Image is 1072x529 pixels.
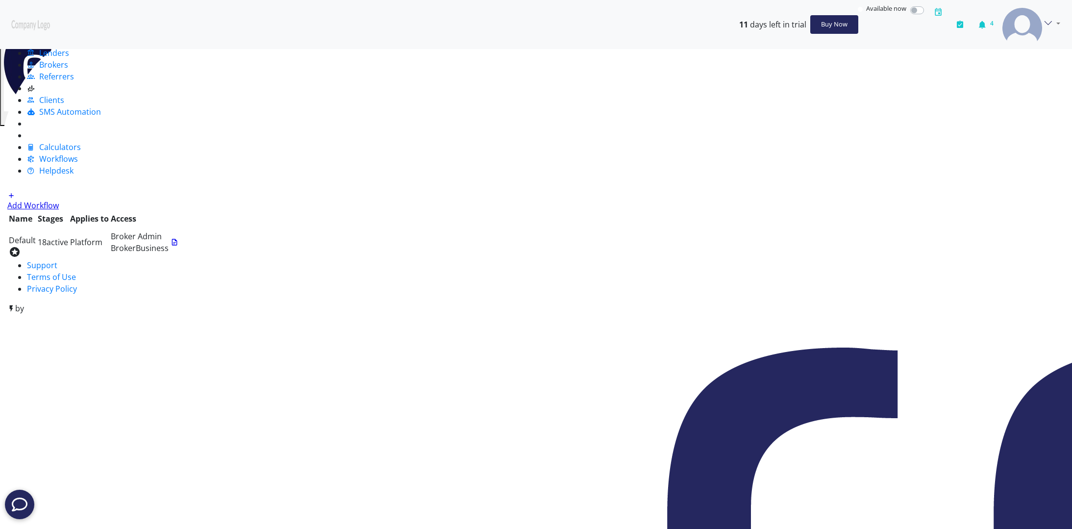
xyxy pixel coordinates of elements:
[1002,8,1042,41] img: svg+xml;base64,PHN2ZyB4bWxucz0iaHR0cDovL3d3dy53My5vcmcvMjAwMC9zdmciIHdpZHRoPSI4MS4zODIiIGhlaWdodD...
[27,142,81,152] a: Calculators
[27,95,64,105] a: Clients
[990,19,994,27] span: 4
[810,15,858,34] button: Buy Now
[39,142,81,152] span: Calculators
[39,106,101,117] span: SMS Automation
[27,272,76,282] a: Terms of Use
[27,59,68,70] a: Brokers
[39,59,68,70] span: Brokers
[39,165,74,176] span: Helpdesk
[27,71,74,82] a: Referrers
[39,153,78,164] span: Workflows
[39,95,64,105] span: Clients
[39,48,69,58] span: Lenders
[866,4,906,13] span: Available now
[8,13,53,36] img: company-logo-placeholder.1a1b062.png
[27,283,77,294] a: Privacy Policy
[973,4,998,45] button: 4
[750,19,806,30] span: days left in trial
[27,48,69,58] a: Lenders
[739,19,748,30] b: 11
[27,106,101,117] a: SMS Automation
[27,153,78,164] a: Workflows
[27,260,57,271] a: Support
[27,165,74,176] a: Helpdesk
[39,71,74,82] span: Referrers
